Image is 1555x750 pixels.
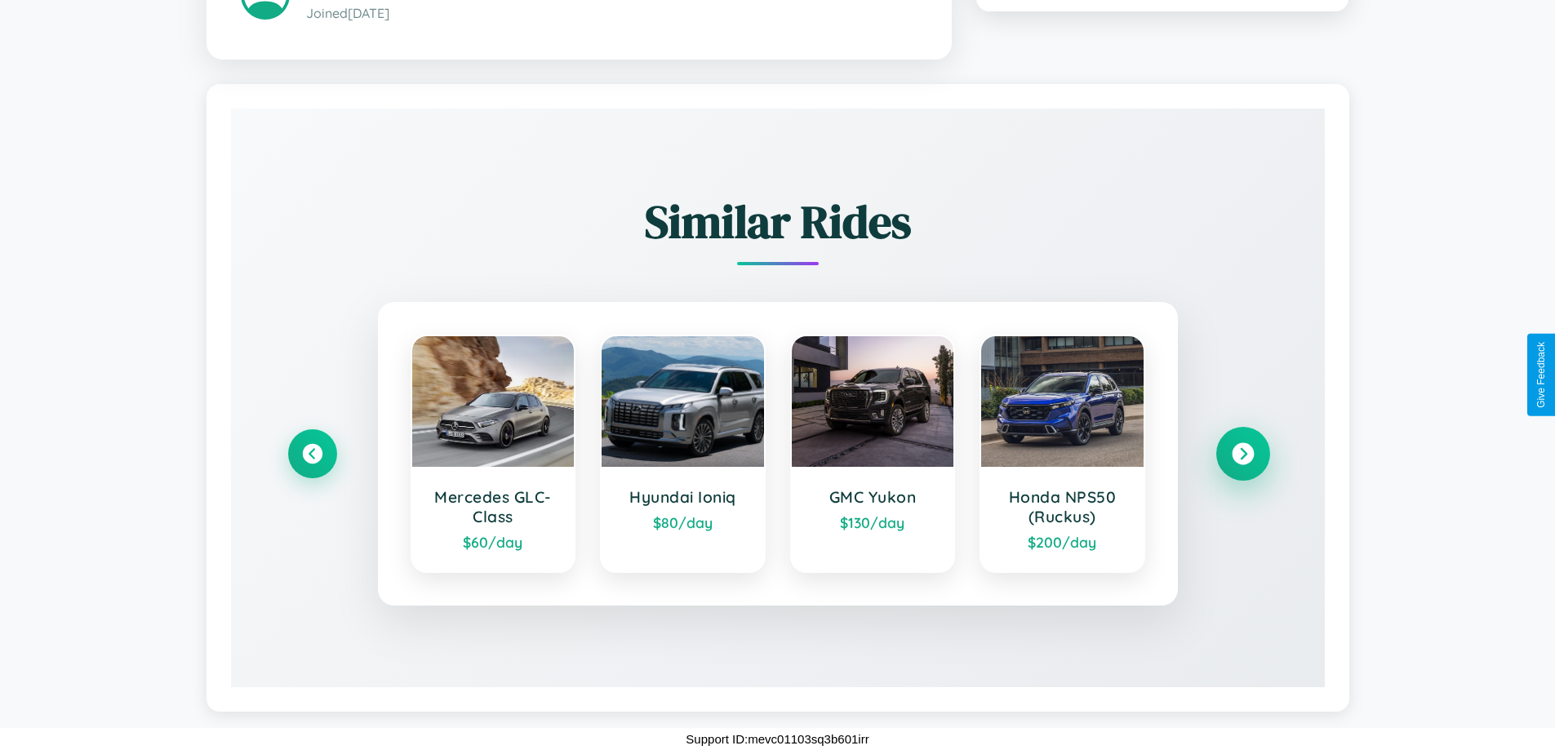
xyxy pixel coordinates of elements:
[288,190,1268,253] h2: Similar Rides
[411,335,576,573] a: Mercedes GLC-Class$60/day
[618,513,748,531] div: $ 80 /day
[997,533,1127,551] div: $ 200 /day
[306,2,917,25] p: Joined [DATE]
[429,487,558,526] h3: Mercedes GLC-Class
[429,533,558,551] div: $ 60 /day
[600,335,766,573] a: Hyundai Ioniq$80/day
[686,728,869,750] p: Support ID: mevc01103sq3b601irr
[790,335,956,573] a: GMC Yukon$130/day
[997,487,1127,526] h3: Honda NPS50 (Ruckus)
[808,513,938,531] div: $ 130 /day
[618,487,748,507] h3: Hyundai Ioniq
[1535,342,1547,408] div: Give Feedback
[980,335,1145,573] a: Honda NPS50 (Ruckus)$200/day
[808,487,938,507] h3: GMC Yukon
